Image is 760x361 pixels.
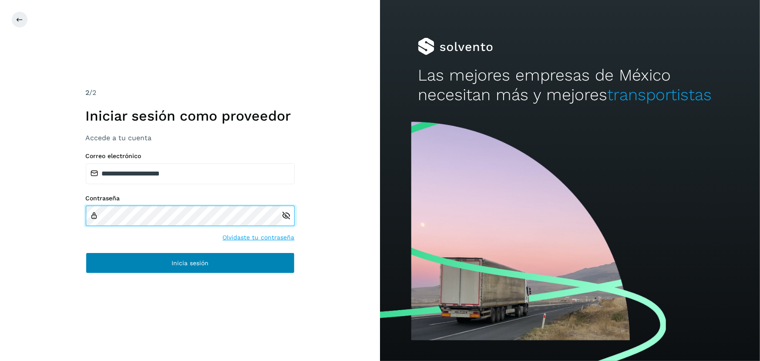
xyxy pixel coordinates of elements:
label: Correo electrónico [86,152,295,160]
h2: Las mejores empresas de México necesitan más y mejores [418,66,722,105]
span: 2 [86,88,90,97]
span: transportistas [607,85,712,104]
h1: Iniciar sesión como proveedor [86,108,295,124]
a: Olvidaste tu contraseña [223,233,295,242]
span: Inicia sesión [172,260,208,266]
div: /2 [86,88,295,98]
h3: Accede a tu cuenta [86,134,295,142]
button: Inicia sesión [86,253,295,273]
label: Contraseña [86,195,295,202]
